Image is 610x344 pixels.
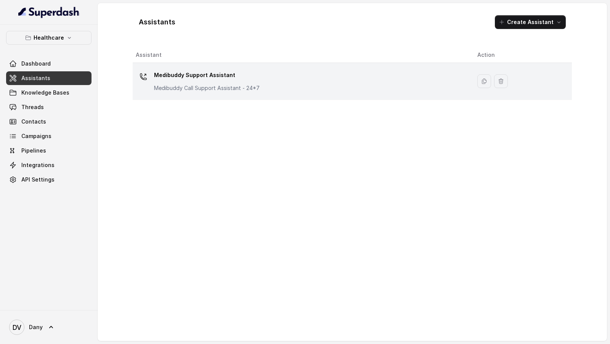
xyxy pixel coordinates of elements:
[21,89,69,96] span: Knowledge Bases
[21,74,50,82] span: Assistants
[6,31,91,45] button: Healthcare
[6,86,91,100] a: Knowledge Bases
[6,173,91,186] a: API Settings
[29,323,43,331] span: Dany
[21,103,44,111] span: Threads
[18,6,80,18] img: light.svg
[21,176,55,183] span: API Settings
[6,129,91,143] a: Campaigns
[6,100,91,114] a: Threads
[6,71,91,85] a: Assistants
[133,47,471,63] th: Assistant
[6,158,91,172] a: Integrations
[13,323,21,331] text: DV
[21,147,46,154] span: Pipelines
[6,57,91,71] a: Dashboard
[6,144,91,158] a: Pipelines
[154,84,260,92] p: Medibuddy Call Support Assistant - 24*7
[6,317,91,338] a: Dany
[154,69,260,81] p: Medibuddy Support Assistant
[495,15,566,29] button: Create Assistant
[21,161,55,169] span: Integrations
[6,115,91,129] a: Contacts
[21,60,51,68] span: Dashboard
[471,47,572,63] th: Action
[21,118,46,125] span: Contacts
[21,132,51,140] span: Campaigns
[34,33,64,42] p: Healthcare
[139,16,175,28] h1: Assistants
